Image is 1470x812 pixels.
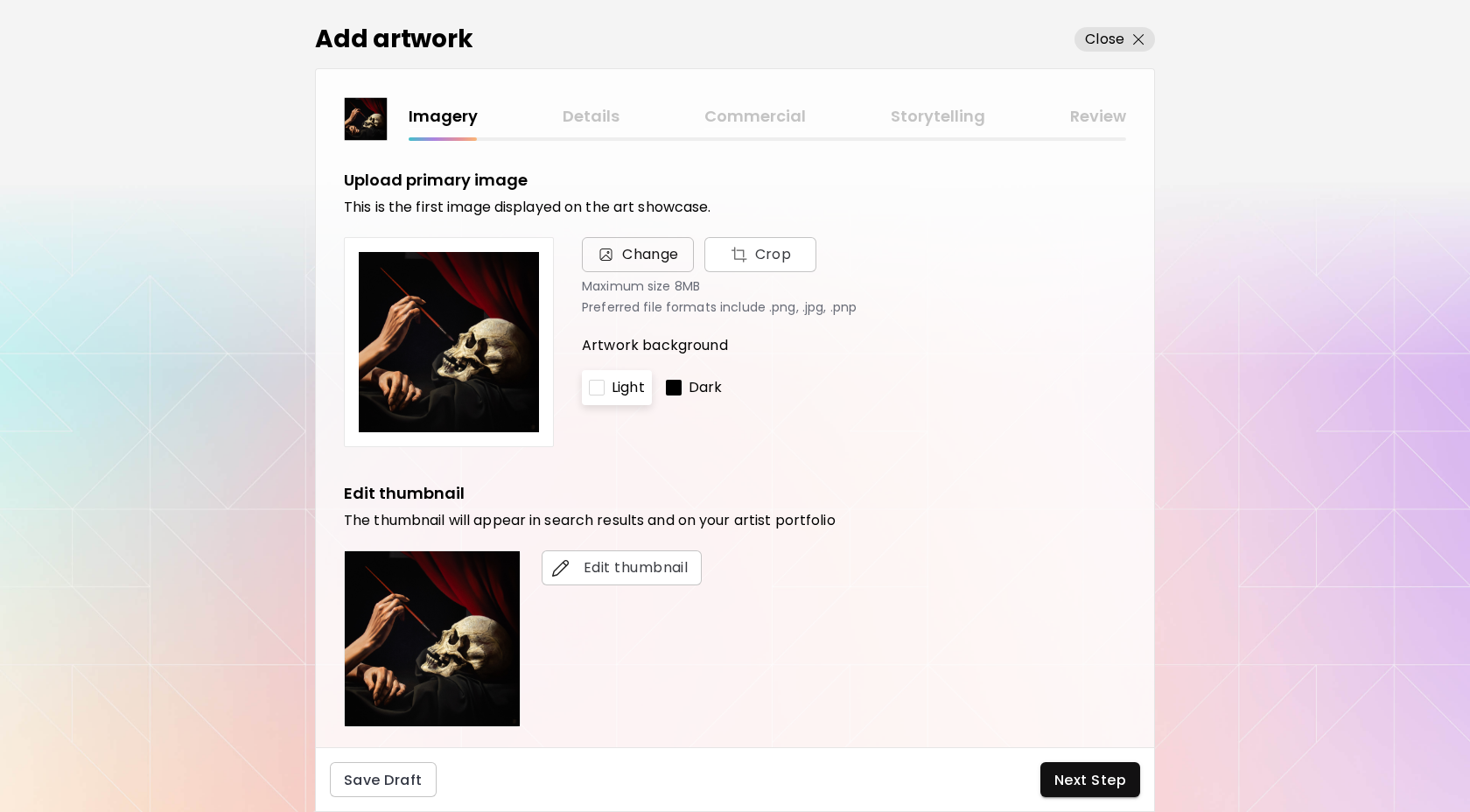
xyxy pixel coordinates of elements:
h6: The thumbnail will appear in search results and on your artist portfolio [344,512,1126,529]
h5: Upload primary image [344,169,528,192]
button: Change [704,237,816,272]
span: Save Draft [344,771,423,789]
span: Change [582,237,694,272]
p: Maximum size 8MB [582,279,1126,293]
img: thumbnail [345,98,387,140]
h6: This is the first image displayed on the art showcase. [344,199,1126,216]
button: editEdit thumbnail [542,550,702,585]
p: Dark [689,377,723,398]
p: Preferred file formats include .png, .jpg, .pnp [582,300,1126,314]
span: Edit thumbnail [556,557,688,578]
span: Change [622,244,679,265]
span: Crop [718,244,802,265]
h5: Edit thumbnail [344,482,465,505]
p: Artwork background [582,335,1126,356]
button: Save Draft [330,762,437,797]
span: Next Step [1054,771,1126,789]
button: Next Step [1040,762,1140,797]
img: edit [552,559,570,577]
p: Light [612,377,645,398]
